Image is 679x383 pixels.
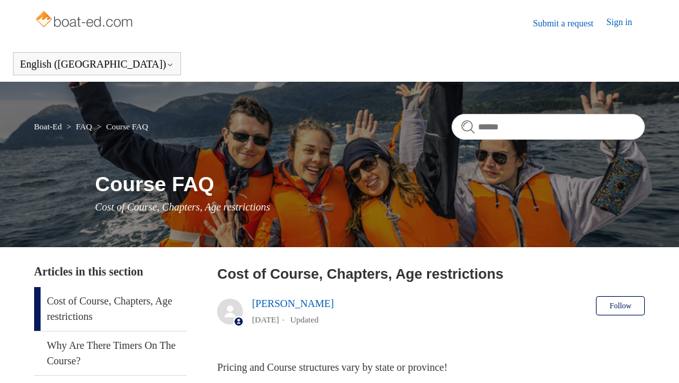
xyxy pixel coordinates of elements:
li: FAQ [64,122,94,131]
a: Submit a request [533,17,606,30]
a: Boat-Ed [34,122,62,131]
a: Why Are There Timers On The Course? [34,332,187,375]
span: Articles in this section [34,265,143,278]
h2: Cost of Course, Chapters, Age restrictions [217,263,645,285]
div: Live chat [646,350,679,383]
span: Cost of Course, Chapters, Age restrictions [95,201,271,212]
li: Boat-Ed [34,122,64,131]
time: 04/08/2025, 13:01 [252,315,279,324]
li: Updated [290,315,318,324]
li: Course FAQ [94,122,148,131]
h1: Course FAQ [95,169,646,200]
a: FAQ [76,122,92,131]
button: English ([GEOGRAPHIC_DATA]) [20,59,174,70]
a: Cost of Course, Chapters, Age restrictions [34,287,187,331]
img: Boat-Ed Help Center home page [34,8,137,33]
span: Pricing and Course structures vary by state or province! [217,362,447,373]
a: [PERSON_NAME] [252,298,334,309]
button: Follow Article [596,296,645,315]
a: Sign in [606,15,645,31]
input: Search [452,114,645,140]
a: Course FAQ [106,122,148,131]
